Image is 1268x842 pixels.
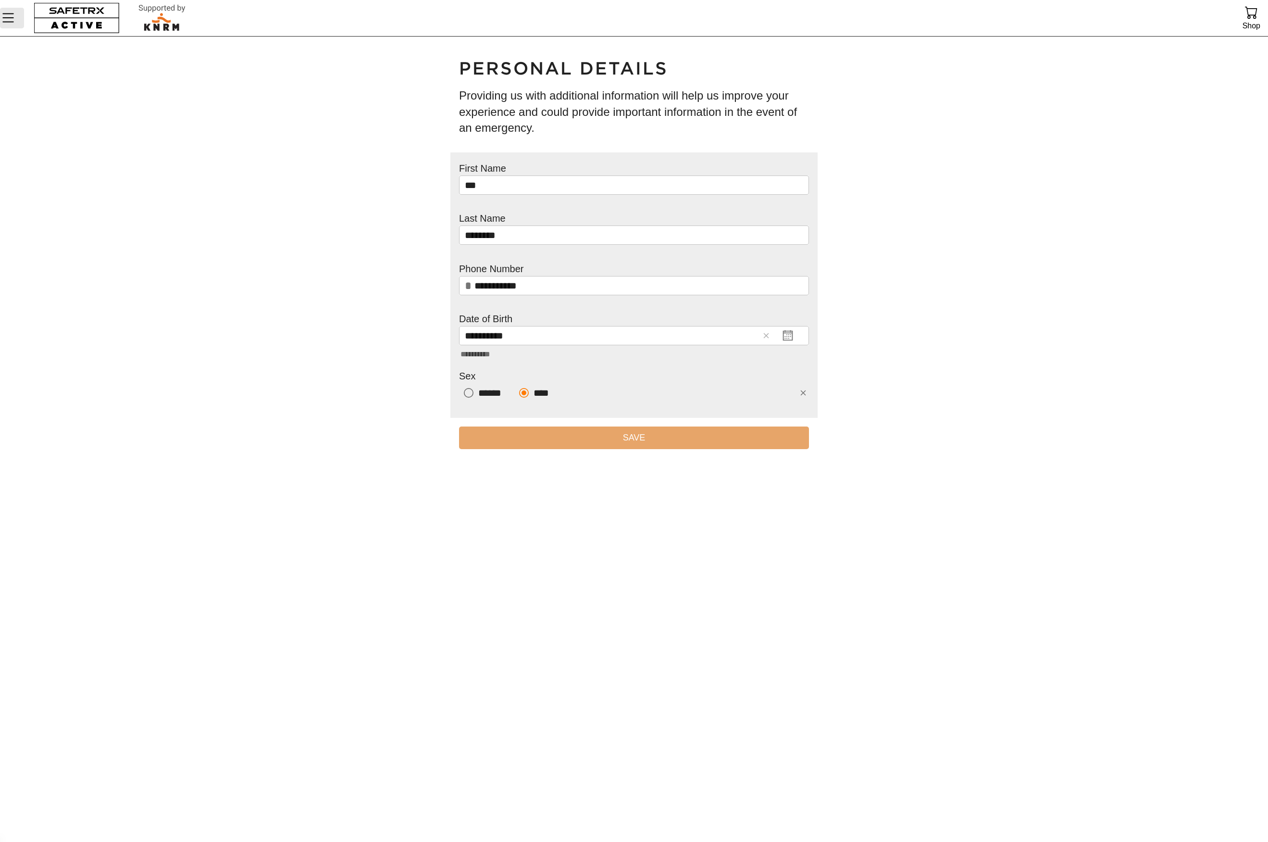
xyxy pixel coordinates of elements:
[459,88,809,136] h3: Providing us with additional information will help us improve your experience and could provide i...
[514,383,554,402] div: Male
[459,314,512,324] label: Date of Birth
[459,383,510,402] div: Female
[459,371,475,381] label: Sex
[459,58,809,80] h1: Personal Details
[127,2,197,34] img: RescueLogo.svg
[459,163,506,174] label: First Name
[467,430,801,445] span: Save
[459,427,809,449] button: Save
[459,213,506,224] label: Last Name
[1243,19,1260,32] div: Shop
[459,264,524,274] label: Phone Number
